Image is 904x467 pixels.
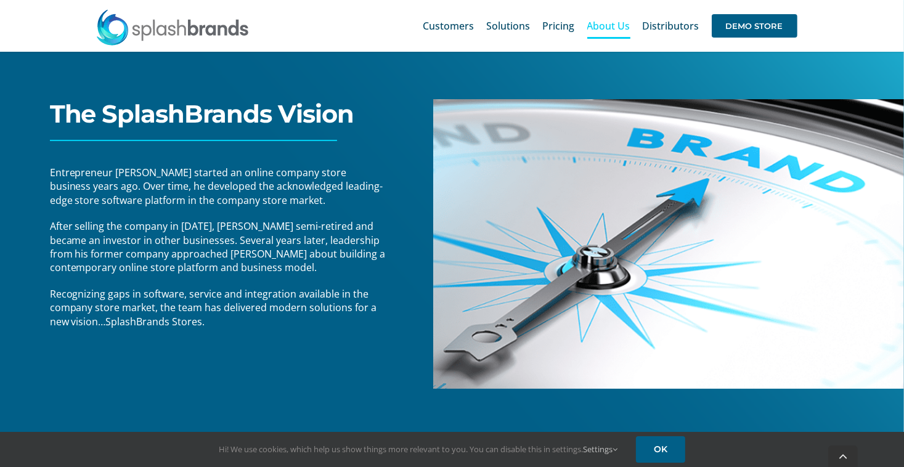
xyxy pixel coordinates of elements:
[96,9,250,46] img: SplashBrands.com Logo
[50,99,354,129] span: The SplashBrands Vision
[50,166,383,207] span: Entrepreneur [PERSON_NAME] started an online company store business years ago. Over time, he deve...
[636,436,685,463] a: OK
[712,6,797,46] a: DEMO STORE
[583,444,617,455] a: Settings
[543,6,575,46] a: Pricing
[643,6,699,46] a: Distributors
[423,21,474,31] span: Customers
[487,21,531,31] span: Solutions
[219,444,617,455] span: Hi! We use cookies, which help us show things more relevant to you. You can disable this in setti...
[423,6,474,46] a: Customers
[50,219,386,274] span: After selling the company in [DATE], [PERSON_NAME] semi-retired and became an investor in other b...
[50,287,377,328] span: Recognizing gaps in software, service and integration available in the company store market, the ...
[587,21,630,31] span: About Us
[433,99,904,389] img: about-us-brand-image-900-x-533
[712,14,797,38] span: DEMO STORE
[643,21,699,31] span: Distributors
[543,21,575,31] span: Pricing
[423,6,797,46] nav: Main Menu Sticky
